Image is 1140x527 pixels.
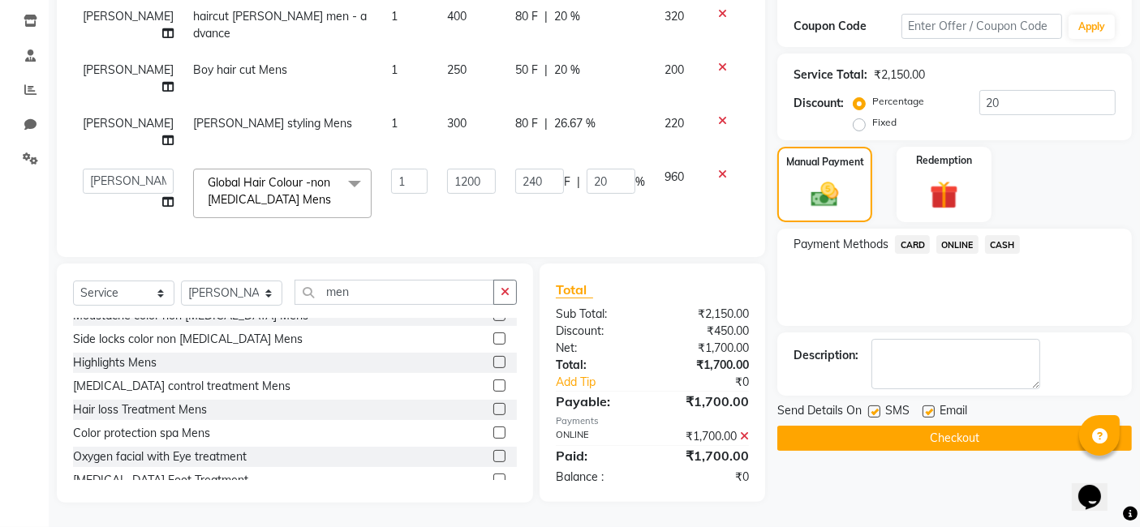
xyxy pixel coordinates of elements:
span: CARD [895,235,930,254]
span: Total [556,281,593,298]
span: 1 [391,116,398,131]
a: x [331,192,338,207]
label: Redemption [916,153,972,168]
span: % [635,174,645,191]
span: ONLINE [936,235,979,254]
span: Send Details On [777,402,862,422]
div: ₹0 [652,469,761,486]
div: Payments [556,414,749,428]
span: | [544,62,548,79]
span: haircut [PERSON_NAME] men - advance [193,9,367,41]
span: 220 [665,116,684,131]
img: _cash.svg [802,179,846,211]
div: [MEDICAL_DATA] control treatment Mens [73,378,290,395]
span: 960 [665,169,684,184]
iframe: chat widget [1072,462,1124,511]
div: Hair loss Treatment Mens [73,401,207,418]
div: Balance : [544,469,652,486]
div: ₹1,700.00 [652,446,761,465]
span: | [544,115,548,132]
span: 80 F [515,115,538,132]
input: Search or Scan [295,280,494,305]
div: ONLINE [544,428,652,445]
div: ₹2,150.00 [874,66,925,84]
div: [MEDICAL_DATA] Foot Treatment [73,472,248,489]
span: Boy hair cut Mens [193,62,287,77]
div: Discount: [544,323,652,340]
div: Description: [794,347,858,364]
span: 20 % [554,8,580,25]
div: ₹1,700.00 [652,340,761,357]
span: Payment Methods [794,236,888,253]
span: [PERSON_NAME] [83,62,174,77]
span: 200 [665,62,684,77]
div: Net: [544,340,652,357]
span: 50 F [515,62,538,79]
label: Manual Payment [786,155,864,169]
span: | [577,174,580,191]
div: Paid: [544,446,652,465]
span: 80 F [515,8,538,25]
div: Highlights Mens [73,354,157,371]
div: Coupon Code [794,18,901,35]
div: ₹1,700.00 [652,392,761,411]
button: Apply [1069,15,1115,39]
img: _gift.svg [921,178,967,213]
span: 400 [447,9,467,24]
div: Side locks color non [MEDICAL_DATA] Mens [73,331,303,348]
span: 26.67 % [554,115,596,132]
span: Global Hair Colour -non [MEDICAL_DATA] Mens [208,175,331,207]
input: Enter Offer / Coupon Code [901,14,1062,39]
span: CASH [985,235,1020,254]
div: ₹450.00 [652,323,761,340]
span: | [544,8,548,25]
div: ₹1,700.00 [652,428,761,445]
label: Percentage [872,94,924,109]
span: 20 % [554,62,580,79]
span: [PERSON_NAME] [83,116,174,131]
button: Checkout [777,426,1132,451]
div: Oxygen facial with Eye treatment [73,448,247,465]
span: [PERSON_NAME] [83,9,174,24]
span: 1 [391,9,398,24]
div: Service Total: [794,66,867,84]
span: SMS [885,402,910,422]
div: ₹0 [671,374,762,391]
div: Total: [544,357,652,374]
span: 320 [665,9,684,24]
div: Discount: [794,95,844,112]
span: F [564,174,570,191]
div: Color protection spa Mens [73,425,210,442]
div: ₹1,700.00 [652,357,761,374]
div: ₹2,150.00 [652,306,761,323]
div: Sub Total: [544,306,652,323]
span: 300 [447,116,467,131]
span: [PERSON_NAME] styling Mens [193,116,352,131]
a: Add Tip [544,374,670,391]
label: Fixed [872,115,897,130]
span: 250 [447,62,467,77]
div: Payable: [544,392,652,411]
span: 1 [391,62,398,77]
span: Email [940,402,967,422]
